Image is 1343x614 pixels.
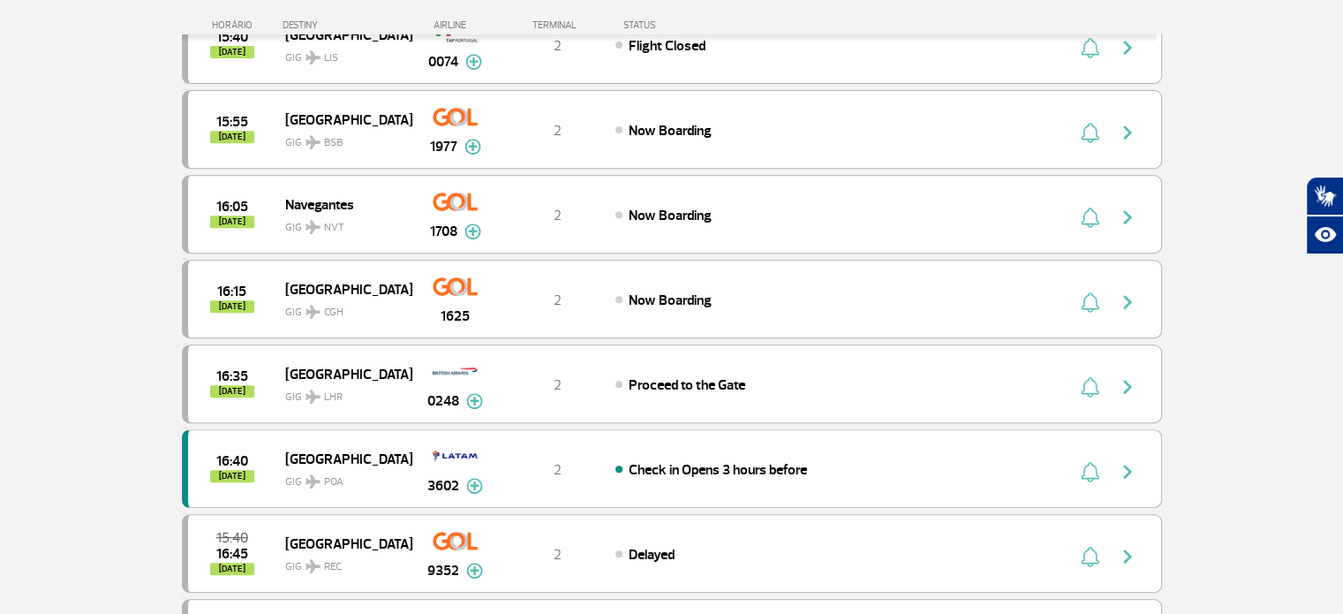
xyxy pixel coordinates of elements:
[1306,216,1343,254] button: Abrir recursos assistivos.
[1117,207,1138,228] img: seta-direita-painel-voo.svg
[411,19,500,31] div: AIRLINE
[210,385,254,398] span: [DATE]
[629,292,712,309] span: Now Boarding
[629,207,712,224] span: Now Boarding
[430,136,457,157] span: 1977
[1081,37,1099,58] img: sino-painel-voo.svg
[324,305,343,321] span: CGH
[324,390,343,406] span: LHR
[306,305,321,319] img: destiny_airplane.svg
[430,221,457,242] span: 1708
[465,54,482,70] img: mais-info-painel-voo.svg
[554,546,562,564] span: 2
[466,563,483,579] img: mais-info-painel-voo.svg
[615,19,758,31] div: STATUS
[285,193,398,216] span: Navegantes
[285,362,398,385] span: [GEOGRAPHIC_DATA]
[629,37,705,55] span: Flight Closed
[216,31,248,43] span: 2025-09-28 15:40:00
[216,532,248,544] span: 2025-09-28 15:40:00
[210,46,254,58] span: [DATE]
[500,19,615,31] div: TERMINAL
[210,216,254,228] span: [DATE]
[324,474,343,490] span: POA
[466,478,483,494] img: mais-info-painel-voo.svg
[428,51,458,72] span: 0074
[1081,546,1099,567] img: sino-painel-voo.svg
[427,560,459,581] span: 9352
[554,207,562,224] span: 2
[216,201,248,213] span: 2025-09-28 16:05:00
[285,108,398,131] span: [GEOGRAPHIC_DATA]
[306,559,321,573] img: destiny_airplane.svg
[285,125,398,151] span: GIG
[1117,122,1138,143] img: seta-direita-painel-voo.svg
[285,550,398,575] span: GIG
[554,461,562,479] span: 2
[306,135,321,149] img: destiny_airplane.svg
[216,455,248,467] span: 2025-09-28 16:40:00
[554,376,562,394] span: 2
[629,546,675,564] span: Delayed
[285,380,398,406] span: GIG
[306,474,321,489] img: destiny_airplane.svg
[1081,207,1099,228] img: sino-painel-voo.svg
[285,465,398,490] span: GIG
[285,447,398,470] span: [GEOGRAPHIC_DATA]
[1306,177,1343,254] div: Plugin de acessibilidade da Hand Talk.
[466,393,483,409] img: mais-info-painel-voo.svg
[1081,461,1099,482] img: sino-painel-voo.svg
[210,563,254,575] span: [DATE]
[629,376,745,394] span: Proceed to the Gate
[427,390,459,412] span: 0248
[554,122,562,140] span: 2
[427,475,459,497] span: 3602
[216,116,248,128] span: 2025-09-28 15:55:00
[216,370,248,383] span: 2025-09-28 16:35:00
[324,220,344,236] span: NVT
[1117,376,1138,398] img: seta-direita-painel-voo.svg
[306,390,321,404] img: destiny_airplane.svg
[554,292,562,309] span: 2
[285,277,398,300] span: [GEOGRAPHIC_DATA]
[210,131,254,143] span: [DATE]
[187,19,283,31] div: HORÁRIO
[306,50,321,64] img: destiny_airplane.svg
[464,139,481,155] img: mais-info-painel-voo.svg
[1117,546,1138,567] img: seta-direita-painel-voo.svg
[1117,37,1138,58] img: seta-direita-painel-voo.svg
[554,37,562,55] span: 2
[285,295,398,321] span: GIG
[1306,177,1343,216] button: Abrir tradutor de língua de sinais.
[210,300,254,313] span: [DATE]
[210,470,254,482] span: [DATE]
[285,210,398,236] span: GIG
[306,220,321,234] img: destiny_airplane.svg
[324,135,343,151] span: BSB
[1081,376,1099,398] img: sino-painel-voo.svg
[283,19,411,31] div: DESTINY
[1081,122,1099,143] img: sino-painel-voo.svg
[464,224,481,239] img: mais-info-painel-voo.svg
[629,461,807,479] span: Check in Opens 3 hours before
[285,41,398,66] span: GIG
[1117,461,1138,482] img: seta-direita-painel-voo.svg
[216,548,248,560] span: 2025-09-28 16:45:00
[217,285,246,298] span: 2025-09-28 16:15:00
[1081,292,1099,313] img: sino-painel-voo.svg
[1117,292,1138,313] img: seta-direita-painel-voo.svg
[324,559,342,575] span: REC
[629,122,712,140] span: Now Boarding
[285,532,398,555] span: [GEOGRAPHIC_DATA]
[324,50,338,66] span: LIS
[441,306,470,327] span: 1625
